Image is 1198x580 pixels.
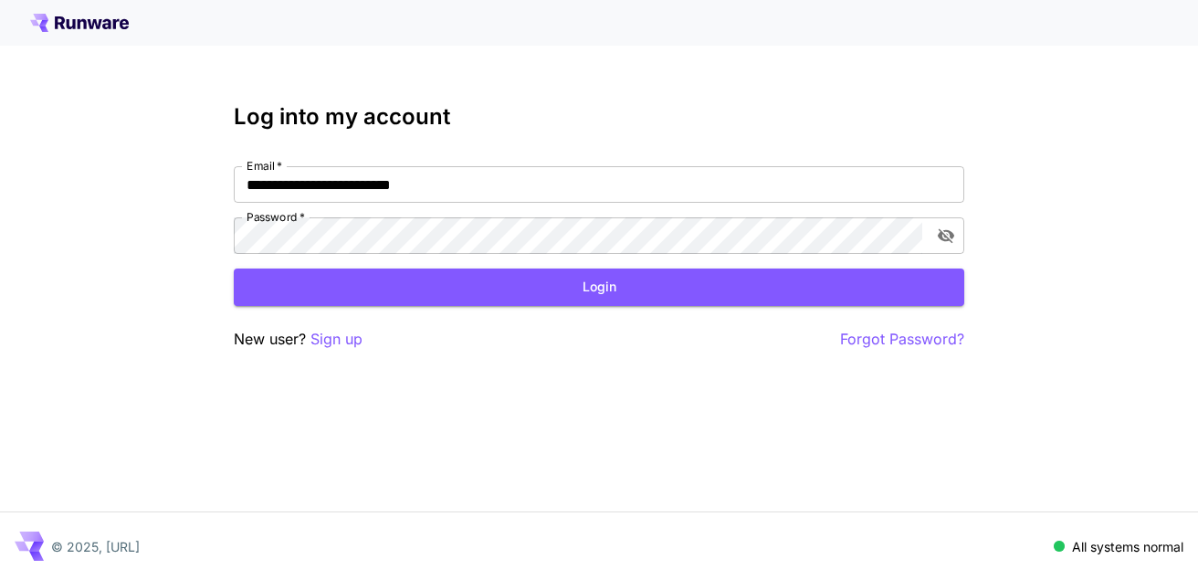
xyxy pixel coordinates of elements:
[840,328,964,351] button: Forgot Password?
[247,158,282,174] label: Email
[310,328,363,351] button: Sign up
[234,104,964,130] h3: Log into my account
[930,219,962,252] button: toggle password visibility
[247,209,305,225] label: Password
[51,537,140,556] p: © 2025, [URL]
[234,269,964,306] button: Login
[1072,537,1183,556] p: All systems normal
[234,328,363,351] p: New user?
